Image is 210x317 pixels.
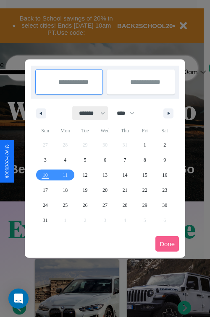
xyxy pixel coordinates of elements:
[162,168,167,183] span: 16
[135,152,155,168] button: 8
[35,213,55,228] button: 31
[43,198,48,213] span: 24
[144,152,146,168] span: 8
[35,168,55,183] button: 10
[102,183,108,198] span: 20
[115,152,135,168] button: 7
[115,198,135,213] button: 28
[102,168,108,183] span: 13
[4,144,10,178] div: Give Feedback
[155,137,175,152] button: 2
[123,152,126,168] span: 7
[122,183,127,198] span: 21
[8,289,29,309] div: Open Intercom Messenger
[63,183,68,198] span: 18
[35,152,55,168] button: 3
[155,124,175,137] span: Sat
[84,152,87,168] span: 5
[115,168,135,183] button: 14
[35,183,55,198] button: 17
[83,183,88,198] span: 19
[75,152,95,168] button: 5
[55,198,75,213] button: 25
[162,198,167,213] span: 30
[142,183,147,198] span: 22
[104,152,106,168] span: 6
[155,183,175,198] button: 23
[95,168,115,183] button: 13
[55,168,75,183] button: 11
[55,124,75,137] span: Mon
[95,124,115,137] span: Wed
[95,198,115,213] button: 27
[35,198,55,213] button: 24
[163,152,166,168] span: 9
[122,198,127,213] span: 28
[155,152,175,168] button: 9
[155,236,179,252] button: Done
[162,183,167,198] span: 23
[43,213,48,228] span: 31
[64,152,66,168] span: 4
[115,183,135,198] button: 21
[75,183,95,198] button: 19
[135,137,155,152] button: 1
[55,152,75,168] button: 4
[83,168,88,183] span: 12
[95,183,115,198] button: 20
[142,168,147,183] span: 15
[95,152,115,168] button: 6
[83,198,88,213] span: 26
[142,198,147,213] span: 29
[135,124,155,137] span: Fri
[135,183,155,198] button: 22
[75,198,95,213] button: 26
[144,137,146,152] span: 1
[135,168,155,183] button: 15
[75,124,95,137] span: Tue
[115,124,135,137] span: Thu
[63,198,68,213] span: 25
[122,168,127,183] span: 14
[155,168,175,183] button: 16
[155,198,175,213] button: 30
[43,183,48,198] span: 17
[35,124,55,137] span: Sun
[55,183,75,198] button: 18
[44,152,47,168] span: 3
[135,198,155,213] button: 29
[43,168,48,183] span: 10
[163,137,166,152] span: 2
[63,168,68,183] span: 11
[102,198,108,213] span: 27
[75,168,95,183] button: 12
